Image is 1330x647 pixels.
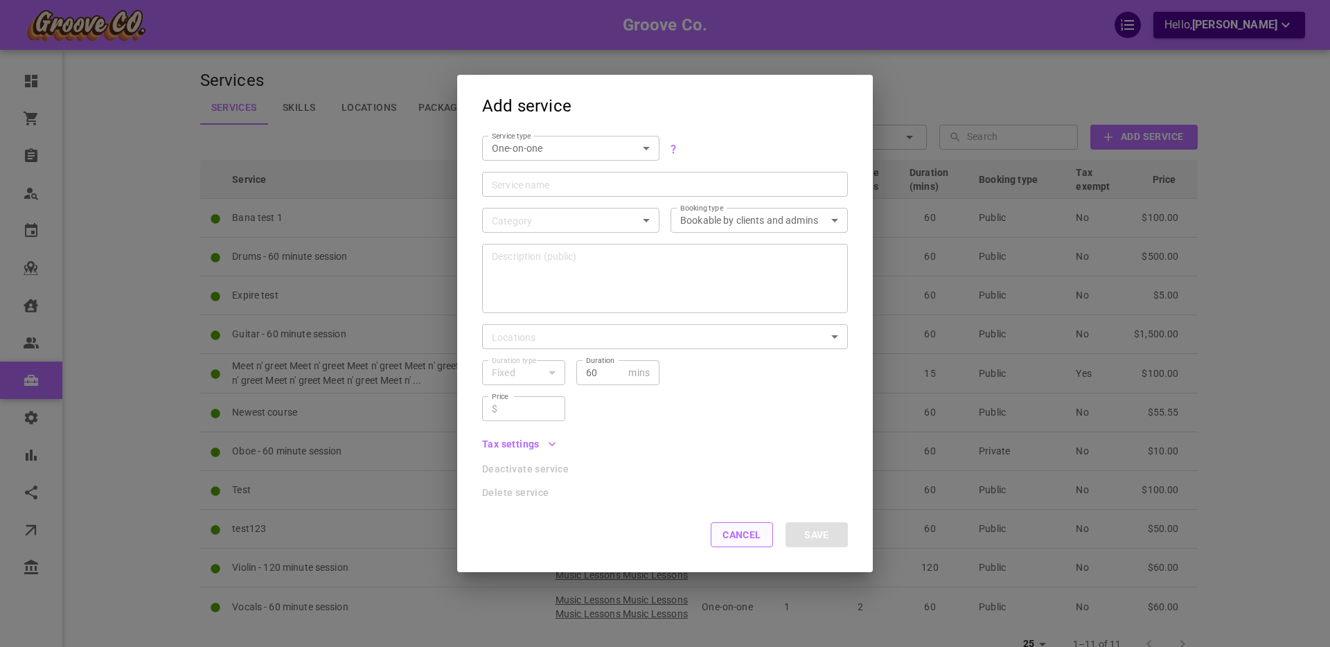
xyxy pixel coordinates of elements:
[457,75,873,125] h2: Add service
[711,522,773,547] button: Cancel
[492,131,531,141] label: Service type
[492,355,536,366] label: Duration type
[680,213,838,227] div: Bookable by clients and admins
[586,355,614,366] label: Duration
[680,203,723,213] label: Booking type
[492,391,508,402] label: Price
[492,141,650,155] div: One-on-one
[482,439,556,449] button: Tax settings
[668,143,679,154] svg: One-to-one services have no set dates and are great for simple home repairs, installations, auto-...
[492,366,556,380] div: Fixed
